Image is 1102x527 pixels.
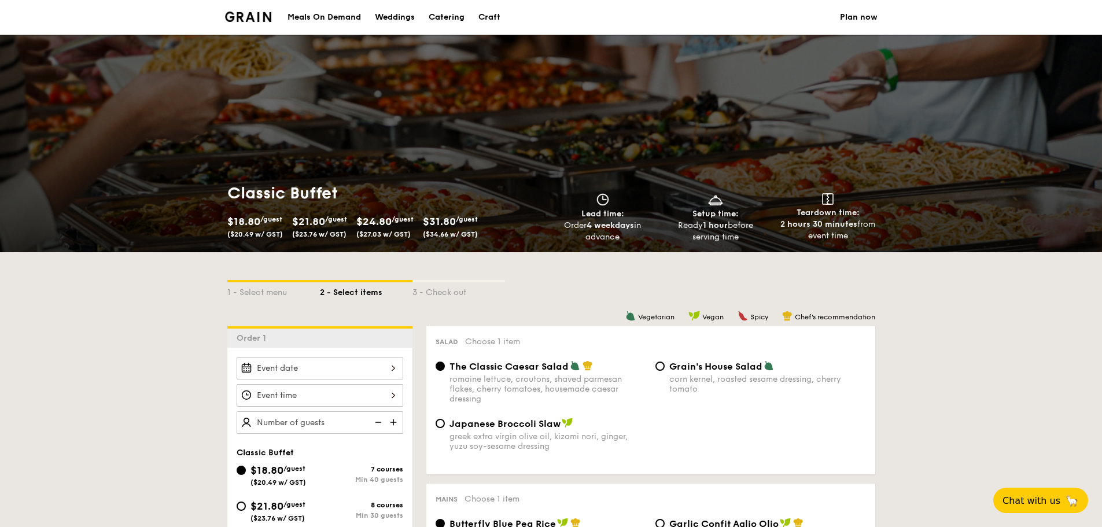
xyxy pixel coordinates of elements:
[465,494,519,504] span: Choose 1 item
[356,230,411,238] span: ($27.03 w/ GST)
[436,362,445,371] input: The Classic Caesar Saladromaine lettuce, croutons, shaved parmesan flakes, cherry tomatoes, house...
[283,500,305,508] span: /guest
[625,311,636,321] img: icon-vegetarian.fe4039eb.svg
[664,220,767,243] div: Ready before serving time
[449,374,646,404] div: romaine lettuce, croutons, shaved parmesan flakes, cherry tomatoes, housemade caesar dressing
[227,282,320,298] div: 1 - Select menu
[250,464,283,477] span: $18.80
[692,209,739,219] span: Setup time:
[750,313,768,321] span: Spicy
[423,230,478,238] span: ($34.66 w/ GST)
[386,411,403,433] img: icon-add.58712e84.svg
[250,500,283,513] span: $21.80
[237,384,403,407] input: Event time
[250,478,306,487] span: ($20.49 w/ GST)
[250,514,305,522] span: ($23.76 w/ GST)
[776,219,880,242] div: from event time
[587,220,634,230] strong: 4 weekdays
[702,313,724,321] span: Vegan
[225,12,272,22] a: Logotype
[822,193,834,205] img: icon-teardown.65201eee.svg
[237,448,294,458] span: Classic Buffet
[292,230,347,238] span: ($23.76 w/ GST)
[562,418,573,428] img: icon-vegan.f8ff3823.svg
[227,215,260,228] span: $18.80
[227,230,283,238] span: ($20.49 w/ GST)
[320,465,403,473] div: 7 courses
[237,466,246,475] input: $18.80/guest($20.49 w/ GST)7 coursesMin 40 guests
[738,311,748,321] img: icon-spicy.37a8142b.svg
[368,411,386,433] img: icon-reduce.1d2dbef1.svg
[356,215,392,228] span: $24.80
[292,215,325,228] span: $21.80
[594,193,611,206] img: icon-clock.2db775ea.svg
[237,502,246,511] input: $21.80/guest($23.76 w/ GST)8 coursesMin 30 guests
[320,501,403,509] div: 8 courses
[449,418,561,429] span: Japanese Broccoli Slaw
[449,432,646,451] div: greek extra virgin olive oil, kizami nori, ginger, yuzu soy-sesame dressing
[782,311,793,321] img: icon-chef-hat.a58ddaea.svg
[456,215,478,223] span: /guest
[581,209,624,219] span: Lead time:
[764,360,774,371] img: icon-vegetarian.fe4039eb.svg
[325,215,347,223] span: /guest
[320,511,403,519] div: Min 30 guests
[237,333,271,343] span: Order 1
[780,219,857,229] strong: 2 hours 30 minutes
[227,183,547,204] h1: Classic Buffet
[320,282,412,298] div: 2 - Select items
[707,193,724,206] img: icon-dish.430c3a2e.svg
[669,374,866,394] div: corn kernel, roasted sesame dressing, cherry tomato
[436,419,445,428] input: Japanese Broccoli Slawgreek extra virgin olive oil, kizami nori, ginger, yuzu soy-sesame dressing
[260,215,282,223] span: /guest
[797,208,860,218] span: Teardown time:
[237,411,403,434] input: Number of guests
[551,220,655,243] div: Order in advance
[436,495,458,503] span: Mains
[703,220,728,230] strong: 1 hour
[320,476,403,484] div: Min 40 guests
[655,362,665,371] input: Grain's House Saladcorn kernel, roasted sesame dressing, cherry tomato
[795,313,875,321] span: Chef's recommendation
[436,338,458,346] span: Salad
[1003,495,1060,506] span: Chat with us
[465,337,520,347] span: Choose 1 item
[583,360,593,371] img: icon-chef-hat.a58ddaea.svg
[449,361,569,372] span: The Classic Caesar Salad
[570,360,580,371] img: icon-vegetarian.fe4039eb.svg
[412,282,505,298] div: 3 - Check out
[669,361,762,372] span: Grain's House Salad
[237,357,403,379] input: Event date
[283,465,305,473] span: /guest
[688,311,700,321] img: icon-vegan.f8ff3823.svg
[638,313,675,321] span: Vegetarian
[1065,494,1079,507] span: 🦙
[423,215,456,228] span: $31.80
[225,12,272,22] img: Grain
[392,215,414,223] span: /guest
[993,488,1088,513] button: Chat with us🦙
